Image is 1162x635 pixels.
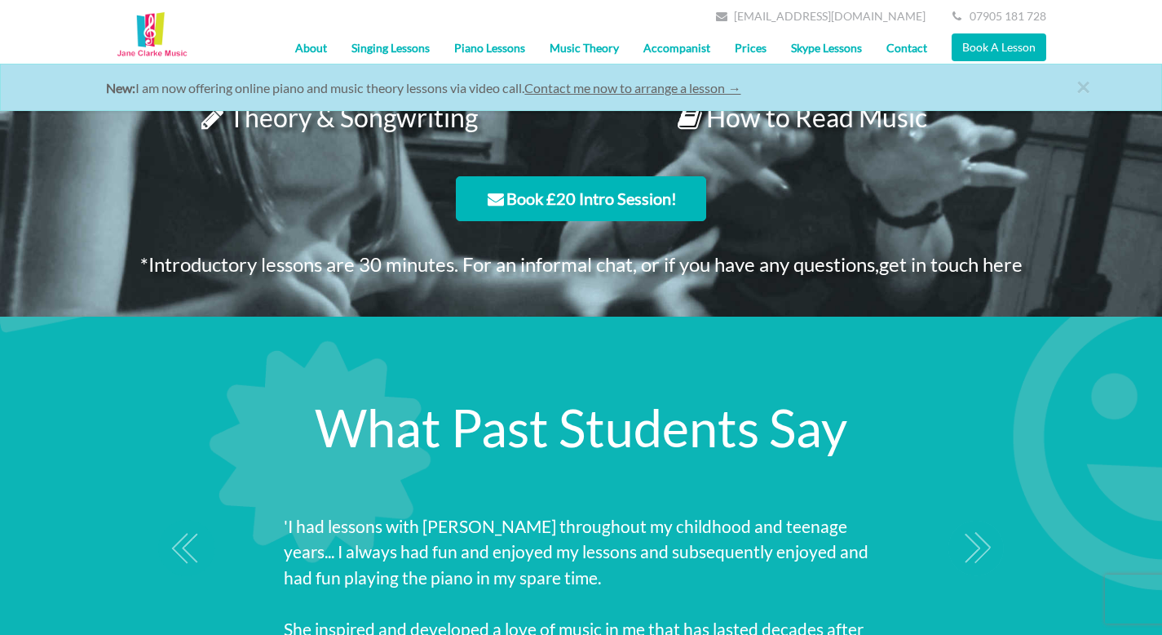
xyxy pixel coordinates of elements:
h2: What Past Students Say [117,399,1046,455]
a: Music Theory [537,28,631,69]
a: How to Read Music [673,101,927,133]
a: Skype Lessons [779,28,874,69]
h3: *Introductory lessons are 30 minutes. For an informal chat, or if you have any questions, [117,254,1046,275]
a: Theory & Songwriting [196,101,478,133]
a: Prices [722,28,779,69]
img: Music Lessons Kent [117,12,188,60]
a: get in touch here [879,252,1023,276]
a: close [1076,73,1133,114]
a: Piano Lessons [442,28,537,69]
a: Contact me now to arrange a lesson → [524,80,740,95]
a: Book £20 Intro Session! [456,176,706,221]
img: 2eWIBb9NumOABPeQ+2gZUP7cyoAif+JpQE3QsKQu0gWdFphgxYCauN2tHlC1a6h7lIAKOsHqXSNwD2lj44DItJWu0fcFQuXdp... [157,520,215,577]
a: About [283,28,339,69]
a: Contact [874,28,939,69]
a: Book A Lesson [952,33,1046,61]
a: Singing Lessons [339,28,442,69]
a: Accompanist [631,28,722,69]
img: DAAAAAElFTkSuQmCC [948,520,1005,577]
strong: New: [106,80,135,95]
